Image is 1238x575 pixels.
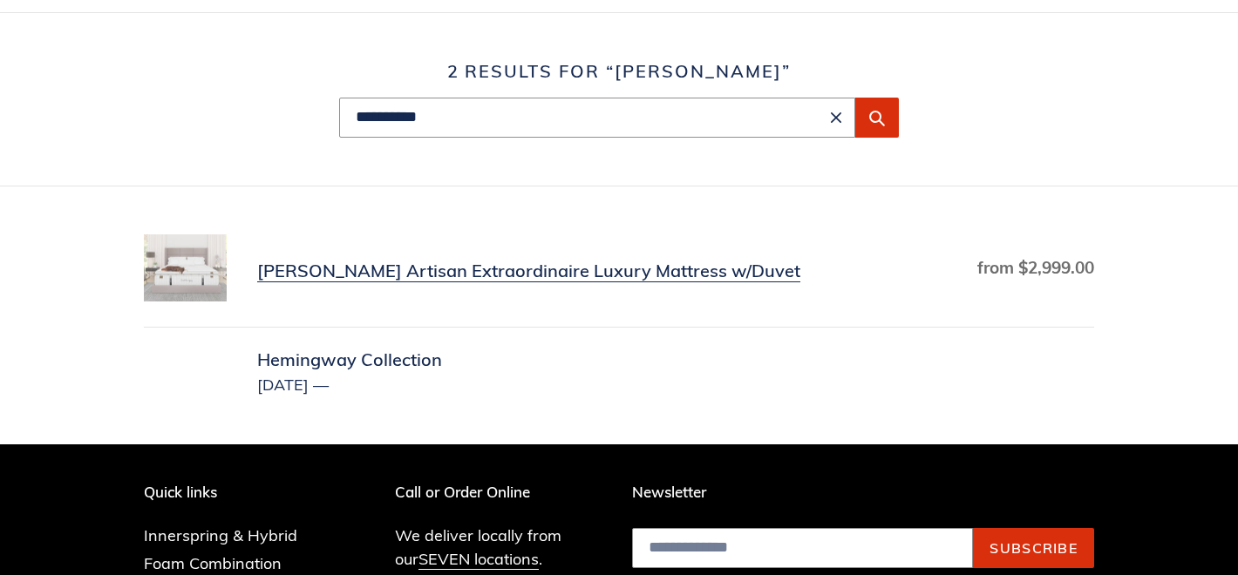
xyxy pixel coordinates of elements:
p: Newsletter [632,484,1094,501]
h1: 2 results for “[PERSON_NAME]” [144,61,1094,82]
p: We deliver locally from our . [395,524,607,571]
p: Quick links [144,484,323,501]
span: Subscribe [990,539,1078,557]
input: Email address [632,528,973,568]
a: SEVEN locations [418,549,539,570]
button: Submit [855,98,899,138]
button: Subscribe [973,528,1094,568]
a: Foam Combination [144,553,282,573]
button: Clear search term [826,107,847,128]
input: Search [339,98,855,138]
a: Innerspring & Hybrid [144,525,297,545]
a: Hemingway Artisan Extraordinaire Luxury Mattress w/Duvet [144,234,1094,308]
p: Call or Order Online [395,484,607,501]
